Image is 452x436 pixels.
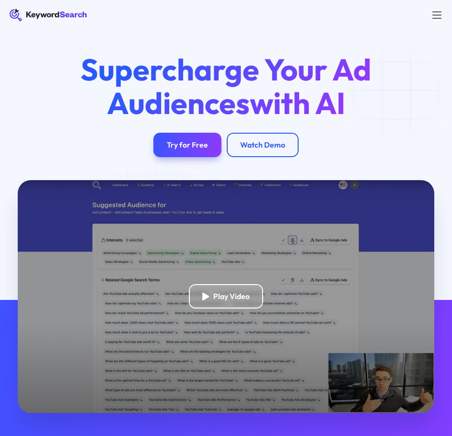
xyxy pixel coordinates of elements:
[250,84,346,122] span: with AI
[18,180,434,413] a: open lightbox
[240,140,285,150] div: Watch Demo
[213,292,250,301] div: Play Video
[167,140,208,150] div: Try for Free
[153,133,221,157] a: Try for Free
[56,53,396,119] h1: Supercharge Your Ad Audiences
